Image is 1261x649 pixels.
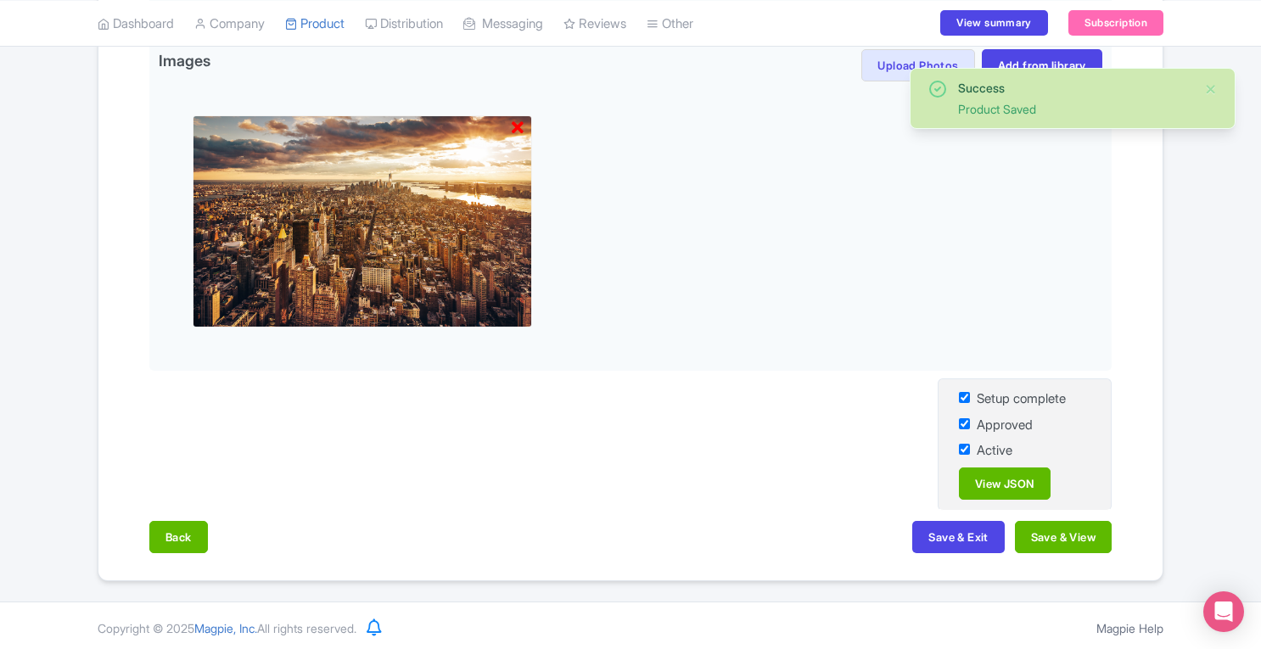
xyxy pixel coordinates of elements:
div: Product Saved [958,100,1191,118]
span: Magpie, Inc. [194,621,257,635]
label: Active [977,441,1012,461]
div: Copyright © 2025 All rights reserved. [87,619,367,637]
div: Success [958,79,1191,97]
a: Add from library [982,49,1102,81]
label: Setup complete [977,389,1066,409]
a: View summary [940,10,1047,36]
a: Magpie Help [1096,621,1163,635]
button: Back [149,521,208,553]
button: Save & View [1015,521,1112,553]
button: Save & Exit [912,521,1004,553]
img: munhrngkl4nkh0b93nyn.png [193,115,532,327]
button: Close [1204,79,1218,99]
span: Images [159,49,210,76]
button: Upload Photos [861,49,974,81]
label: Approved [977,416,1033,435]
div: Open Intercom Messenger [1203,591,1244,632]
a: View JSON [959,467,1051,500]
a: Subscription [1068,10,1163,36]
